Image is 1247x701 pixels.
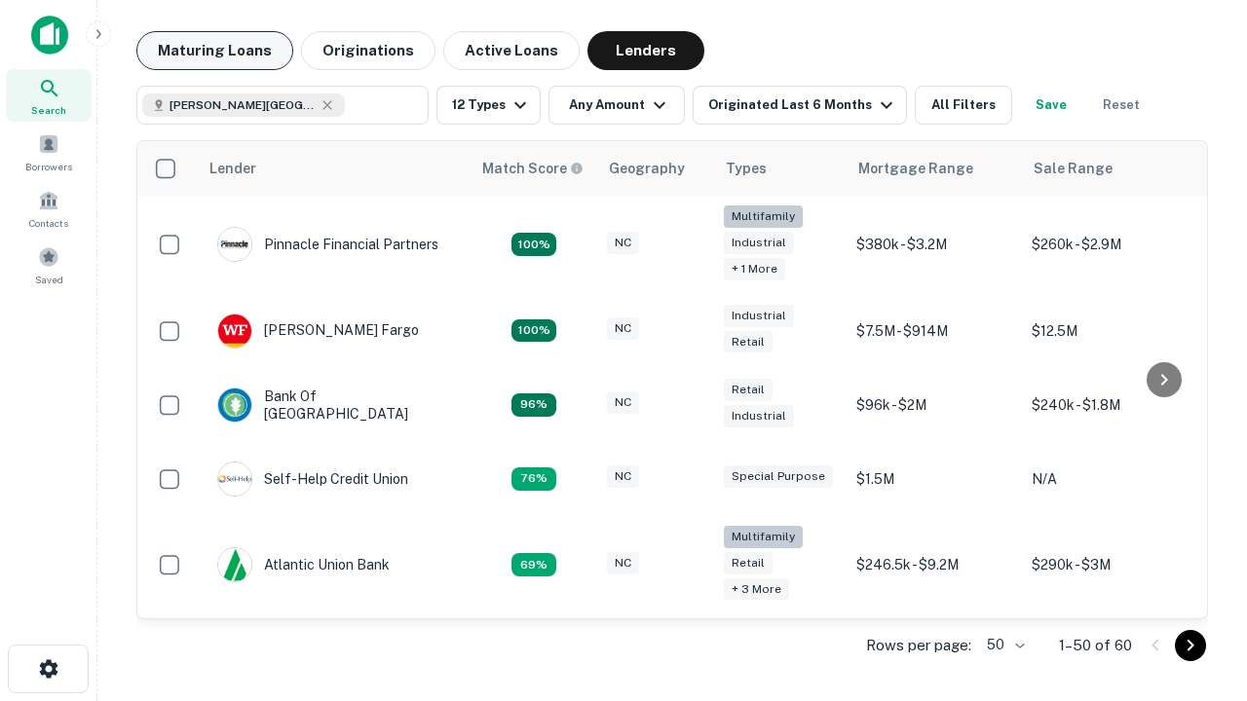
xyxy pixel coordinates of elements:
div: Industrial [724,405,794,427]
span: Saved [35,272,63,287]
td: N/A [1022,442,1197,516]
div: Lender [209,157,256,180]
div: Mortgage Range [858,157,973,180]
button: 12 Types [436,86,541,125]
div: Multifamily [724,526,803,548]
img: picture [218,228,251,261]
div: NC [607,391,639,414]
div: Bank Of [GEOGRAPHIC_DATA] [217,387,451,423]
div: [PERSON_NAME] Fargo [217,314,419,349]
div: Industrial [724,305,794,327]
div: Pinnacle Financial Partners [217,227,438,262]
th: Mortgage Range [847,141,1022,196]
div: 50 [979,631,1028,659]
th: Sale Range [1022,141,1197,196]
td: $260k - $2.9M [1022,196,1197,294]
td: $96k - $2M [847,368,1022,442]
img: capitalize-icon.png [31,16,68,55]
button: Any Amount [548,86,685,125]
div: Geography [609,157,685,180]
td: $246.5k - $9.2M [847,516,1022,614]
div: + 3 more [724,578,789,601]
th: Types [714,141,847,196]
div: Self-help Credit Union [217,461,408,497]
button: Go to next page [1175,630,1206,661]
button: Originated Last 6 Months [693,86,907,125]
button: Lenders [587,31,704,70]
iframe: Chat Widget [1150,483,1247,576]
div: Retail [724,552,773,574]
span: [PERSON_NAME][GEOGRAPHIC_DATA], [GEOGRAPHIC_DATA] [170,96,316,114]
img: picture [218,462,251,496]
a: Contacts [6,182,92,235]
p: Rows per page: [866,634,971,657]
button: Active Loans [443,31,580,70]
div: Sale Range [1034,157,1113,180]
div: Matching Properties: 10, hasApolloMatch: undefined [511,553,556,576]
div: Types [726,157,767,180]
img: picture [218,314,251,348]
p: 1–50 of 60 [1059,634,1132,657]
span: Contacts [29,215,68,231]
div: Industrial [724,232,794,254]
span: Borrowers [25,159,72,174]
div: Retail [724,379,773,401]
div: Capitalize uses an advanced AI algorithm to match your search with the best lender. The match sco... [482,158,584,179]
span: Search [31,102,66,118]
div: + 1 more [724,258,785,280]
a: Borrowers [6,126,92,178]
th: Geography [597,141,714,196]
h6: Match Score [482,158,580,179]
div: Multifamily [724,205,803,228]
th: Capitalize uses an advanced AI algorithm to match your search with the best lender. The match sco... [471,141,597,196]
a: Search [6,69,92,122]
button: All Filters [915,86,1012,125]
td: $1.5M [847,442,1022,516]
div: NC [607,317,639,340]
img: picture [218,388,251,422]
div: NC [607,232,639,254]
td: $240k - $1.8M [1022,368,1197,442]
a: Saved [6,239,92,291]
button: Maturing Loans [136,31,293,70]
div: Originated Last 6 Months [708,93,898,117]
button: Originations [301,31,435,70]
div: Retail [724,331,773,353]
div: Matching Properties: 26, hasApolloMatch: undefined [511,233,556,256]
th: Lender [198,141,471,196]
button: Reset [1090,86,1153,125]
div: Matching Properties: 15, hasApolloMatch: undefined [511,319,556,343]
div: Atlantic Union Bank [217,547,390,582]
img: picture [218,548,251,581]
div: Matching Properties: 11, hasApolloMatch: undefined [511,467,556,491]
div: NC [607,465,639,488]
td: $290k - $3M [1022,516,1197,614]
button: Save your search to get updates of matches that match your search criteria. [1020,86,1082,125]
div: Matching Properties: 14, hasApolloMatch: undefined [511,393,556,417]
div: Special Purpose [724,465,833,488]
td: $380k - $3.2M [847,196,1022,294]
div: NC [607,552,639,574]
td: $12.5M [1022,294,1197,368]
td: $7.5M - $914M [847,294,1022,368]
